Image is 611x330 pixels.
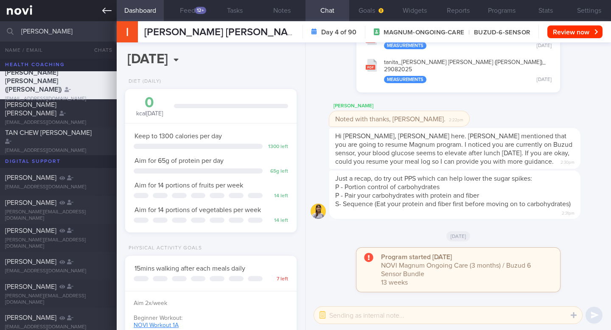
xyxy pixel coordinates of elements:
[135,265,245,272] span: 15mins walking after each meals daily
[5,69,62,93] span: [PERSON_NAME] [PERSON_NAME] ([PERSON_NAME])
[125,245,202,252] div: Physical Activity Goals
[5,268,112,274] div: [EMAIL_ADDRESS][DOMAIN_NAME]
[134,95,165,110] div: 0
[134,322,179,328] a: NOVI Workout 1A
[335,201,571,207] span: S- Sequence (Eat your protein and fiber first before moving on to carbohydrates)
[335,175,532,182] span: Just a recap, do try out PPS which can help lower the sugar spikes:
[381,279,408,286] span: 13 weeks
[5,227,56,234] span: [PERSON_NAME]
[267,218,288,224] div: 14 left
[537,77,552,83] div: [DATE]
[5,96,112,102] div: [EMAIL_ADDRESS][DOMAIN_NAME]
[547,25,603,38] button: Review now
[135,207,261,213] span: Aim for 14 portions of vegetables per week
[5,148,112,154] div: [EMAIL_ADDRESS][DOMAIN_NAME]
[5,258,56,265] span: [PERSON_NAME]
[5,120,112,126] div: [EMAIL_ADDRESS][DOMAIN_NAME]
[125,78,161,85] div: Diet (Daily)
[335,133,572,165] span: Hi [PERSON_NAME], [PERSON_NAME] here. [PERSON_NAME] mentioned that you are going to resume Magnum...
[144,27,392,37] span: [PERSON_NAME] [PERSON_NAME] ([PERSON_NAME])
[267,168,288,175] div: 65 g left
[361,53,556,87] button: tanita_[PERSON_NAME] [PERSON_NAME] ([PERSON_NAME])_29082025 Measurements [DATE]
[134,315,182,321] span: Beginner Workout:
[135,157,224,164] span: Aim for 65g of protein per day
[562,208,575,216] span: 2:31pm
[384,42,426,49] div: Measurements
[267,144,288,150] div: 1300 left
[5,209,112,222] div: [PERSON_NAME][EMAIL_ADDRESS][DOMAIN_NAME]
[384,28,464,37] span: MAGNUM-ONGOING-CARE
[83,42,117,59] button: Chats
[5,174,56,181] span: [PERSON_NAME]
[335,116,446,123] span: Noted with thanks, [PERSON_NAME].
[5,184,112,190] div: [EMAIL_ADDRESS][DOMAIN_NAME]
[446,231,471,241] span: [DATE]
[5,293,112,306] div: [PERSON_NAME][EMAIL_ADDRESS][DOMAIN_NAME]
[267,193,288,199] div: 14 left
[5,101,56,117] span: [PERSON_NAME] [PERSON_NAME]
[335,192,479,199] span: P - Pair your carbohydrates with protein and fiber
[5,199,56,206] span: [PERSON_NAME]
[5,237,112,250] div: [PERSON_NAME][EMAIL_ADDRESS][DOMAIN_NAME]
[135,133,222,140] span: Keep to 1300 calories per day
[381,262,531,277] span: NOVI Magnum Ongoing Care (3 months) / Buzud 6 Sensor Bundle
[5,129,92,136] span: TAN CHEW [PERSON_NAME]
[134,95,165,118] div: kcal [DATE]
[135,182,243,189] span: Aim for 14 portions of fruits per week
[329,101,495,111] div: [PERSON_NAME]
[5,314,56,321] span: [PERSON_NAME]
[5,283,56,290] span: [PERSON_NAME]
[464,28,530,37] span: BUZUD-6-SENSOR
[195,7,206,14] div: 12+
[449,115,463,123] span: 2:22pm
[381,254,452,260] strong: Program started [DATE]
[561,157,575,165] span: 2:30pm
[134,300,167,306] span: Aim 2x/week
[537,43,552,49] div: [DATE]
[384,59,552,83] div: tanita_ [PERSON_NAME] [PERSON_NAME] ([PERSON_NAME])_ 29082025
[321,28,356,36] strong: Day 4 of 90
[267,276,288,282] div: 7 left
[384,76,426,83] div: Measurements
[335,184,440,190] span: P - Portion control of carbohydrates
